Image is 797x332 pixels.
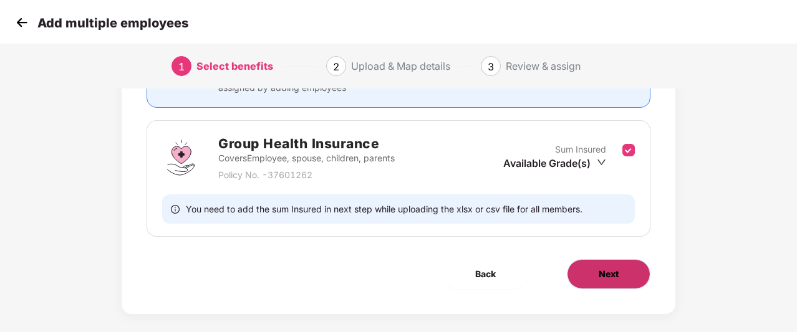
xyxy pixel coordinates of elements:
span: 1 [178,60,185,73]
h2: Group Health Insurance [218,133,395,154]
span: Next [599,267,619,281]
span: 3 [488,60,494,73]
div: Select benefits [196,56,273,76]
div: Review & assign [506,56,581,76]
span: You need to add the sum Insured in next step while uploading the xlsx or csv file for all members. [186,203,582,215]
span: Back [475,267,496,281]
p: Sum Insured [555,143,606,156]
div: Upload & Map details [351,56,450,76]
button: Next [567,259,650,289]
p: Policy No. - 37601262 [218,168,395,182]
div: Available Grade(s) [503,156,606,170]
img: svg+xml;base64,PHN2ZyBpZD0iR3JvdXBfSGVhbHRoX0luc3VyYW5jZSIgZGF0YS1uYW1lPSJHcm91cCBIZWFsdGggSW5zdX... [162,139,200,176]
button: Back [444,259,527,289]
p: Add multiple employees [37,16,188,31]
img: svg+xml;base64,PHN2ZyB4bWxucz0iaHR0cDovL3d3dy53My5vcmcvMjAwMC9zdmciIHdpZHRoPSIzMCIgaGVpZ2h0PSIzMC... [12,13,31,32]
span: info-circle [171,203,180,215]
span: down [597,158,606,167]
span: 2 [333,60,339,73]
p: Covers Employee, spouse, children, parents [218,151,395,165]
